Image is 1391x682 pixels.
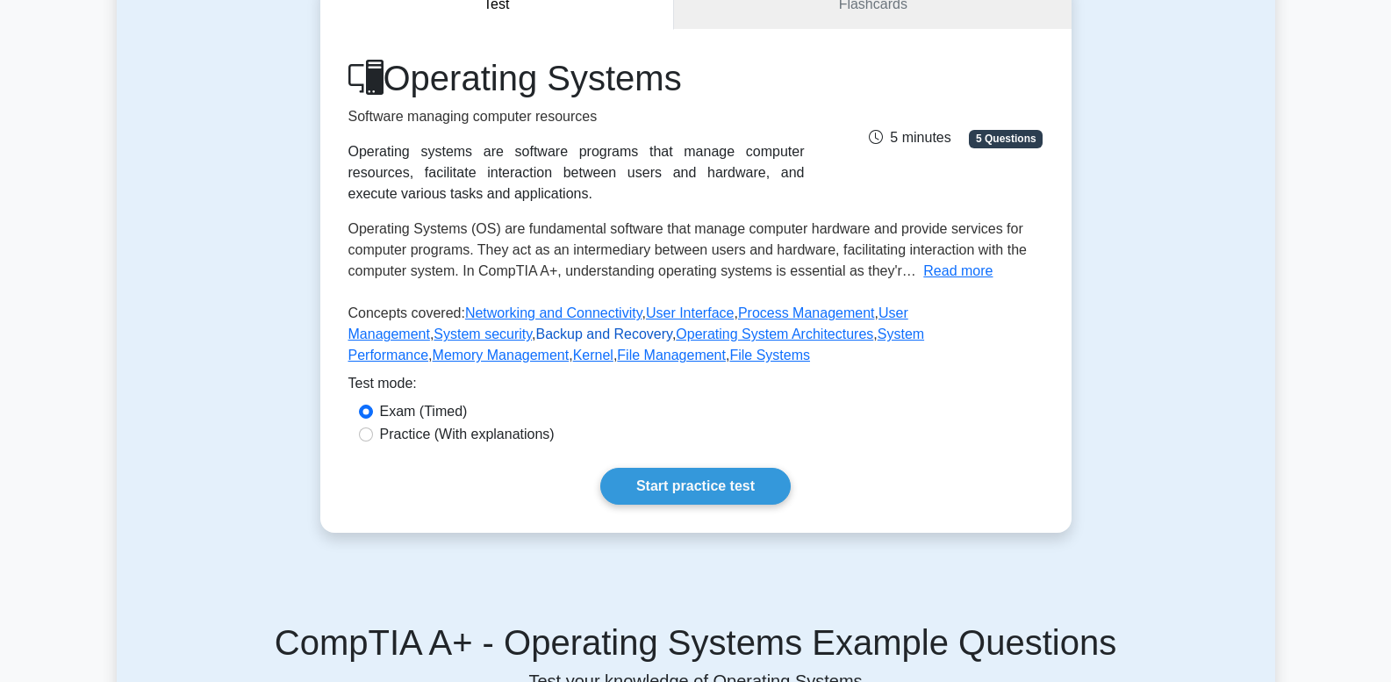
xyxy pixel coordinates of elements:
[380,401,468,422] label: Exam (Timed)
[646,305,734,320] a: User Interface
[923,261,993,282] button: Read more
[348,106,805,127] p: Software managing computer resources
[600,468,791,505] a: Start practice test
[676,327,873,341] a: Operating System Architectures
[465,305,642,320] a: Networking and Connectivity
[738,305,875,320] a: Process Management
[380,424,555,445] label: Practice (With explanations)
[348,57,805,99] h1: Operating Systems
[433,348,570,363] a: Memory Management
[348,141,805,205] div: Operating systems are software programs that manage computer resources, facilitate interaction be...
[969,130,1043,147] span: 5 Questions
[617,348,726,363] a: File Management
[348,303,1043,373] p: Concepts covered: , , , , , , , , , , ,
[348,221,1027,278] span: Operating Systems (OS) are fundamental software that manage computer hardware and provide service...
[434,327,532,341] a: System security
[869,130,950,145] span: 5 minutes
[138,621,1254,664] h5: CompTIA A+ - Operating Systems Example Questions
[729,348,810,363] a: File Systems
[573,348,613,363] a: Kernel
[536,327,672,341] a: Backup and Recovery
[348,373,1043,401] div: Test mode:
